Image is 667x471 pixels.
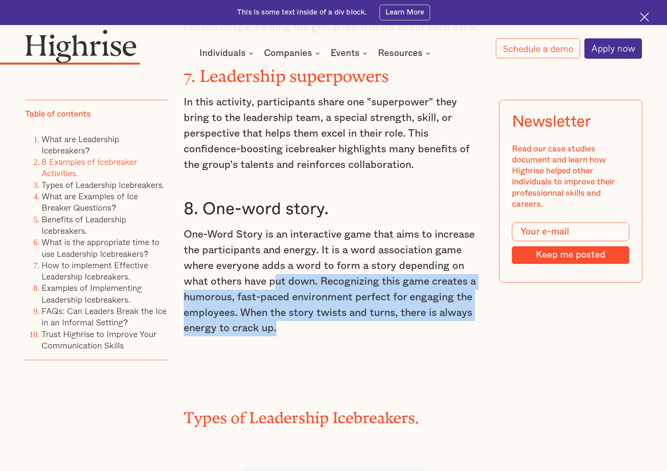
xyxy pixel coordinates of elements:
[42,327,156,352] a: Trust Highrise to Improve Your Communication Skills
[199,49,256,58] div: Individuals
[512,144,629,210] div: Read our case studies document and learn how Highrise helped other individuals to improve their p...
[184,405,483,423] h2: Types of Leadership Icebreakers.
[512,222,629,264] form: Modal Form
[331,49,360,58] div: Events
[512,113,591,131] div: Newsletter
[199,49,246,58] div: Individuals
[378,49,423,58] div: Resources
[42,189,138,214] a: What are Examples of Ice Breaker Questions?
[512,246,629,264] input: Keep me posted
[42,258,148,283] a: How to implement Effective Leadership Icebreakers.
[25,29,137,63] img: Highrise logo
[184,199,483,220] h3: 8. One-word story.
[42,132,119,157] a: What are Leadership Icebreakers?
[42,235,159,260] a: What is the appropriate time to use Leadership Icebreakers?
[42,304,166,328] a: FAQs: Can Leaders Break the Ice in an Informal Setting?
[584,38,642,59] a: Apply now
[42,178,164,191] a: Types of Leadership Icebreakers.
[496,38,580,58] a: Schedule a demo
[378,49,433,58] div: Resources
[264,49,322,58] div: Companies
[184,95,483,173] p: In this activity, participants share one "superpower" they bring to the leadership team, a specia...
[42,155,137,179] a: 8 Examples of Icebreaker Activities.
[184,227,483,336] p: One-Word Story is an interactive game that aims to increase the participants and energy. It is a ...
[264,49,312,58] div: Companies
[42,213,126,237] a: Benefits of Leadership Icebreakers.
[331,49,370,58] div: Events
[640,13,649,22] img: Cross icon
[25,109,91,120] div: Table of contents
[380,5,430,21] a: Learn More
[512,222,629,241] input: Your e-mail
[42,281,142,305] a: Examples of Implementing Leadership Icebreakers.
[184,67,389,77] strong: 7. Leadership superpowers
[237,7,367,17] div: This is some text inside of a div block.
